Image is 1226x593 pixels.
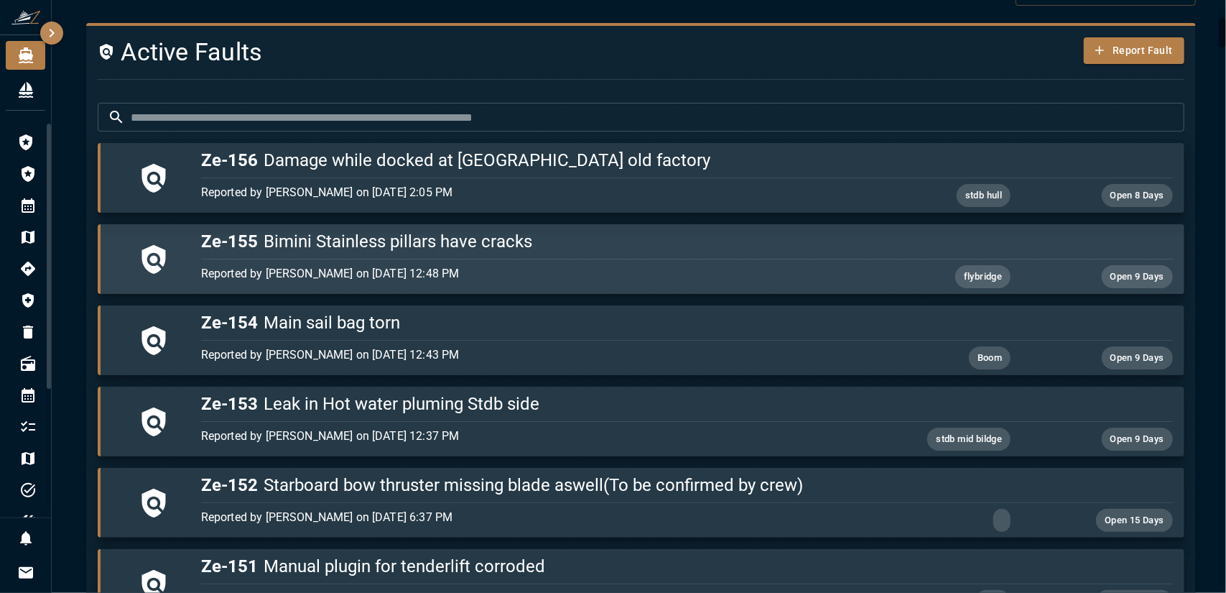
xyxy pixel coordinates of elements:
[201,428,849,445] p: Reported by [PERSON_NAME] on [DATE] 12:37 PM
[11,10,40,24] img: ZeaFarer Logo
[6,286,50,315] div: Injury/Illness Log
[6,160,50,188] div: Faults
[6,318,50,346] div: Garbage Log
[1096,512,1173,529] span: Open 15 Days
[6,507,50,536] li: Equipment
[201,555,1173,578] h5: Manual plugin for tenderlift corroded
[6,128,50,157] div: Logbook
[201,265,849,282] p: Reported by [PERSON_NAME] on [DATE] 12:48 PM
[1102,269,1173,285] span: Open 9 Days
[6,75,45,104] div: Fleet
[6,476,50,505] li: Tasks
[957,188,1011,204] span: stdb hull
[927,431,1011,448] span: stdb mid bildge
[201,150,258,170] span: Ze-156
[1102,188,1173,204] span: Open 8 Days
[6,444,50,473] li: Trips
[969,350,1011,367] span: Boom
[11,524,40,553] button: Notifications
[201,313,258,333] span: Ze-154
[6,413,50,441] li: Checklists
[201,394,258,414] span: Ze-153
[955,269,1011,285] span: flybridge
[6,254,50,283] div: Navigation Log
[6,349,50,378] div: Radio Log
[201,474,1173,497] h5: Starboard bow thruster missing blade aswell(To be confirmed by crew)
[98,305,1184,375] button: Ze-154Main sail bag tornReported by [PERSON_NAME] on [DATE] 12:43 PMBoomOpen 9 Days
[201,149,1173,172] h5: Damage while docked at [GEOGRAPHIC_DATA] old factory
[6,381,50,410] li: Calendar
[98,387,1184,456] button: Ze-153Leak in Hot water pluming Stdb sideReported by [PERSON_NAME] on [DATE] 12:37 PMstdb mid bil...
[1102,350,1173,367] span: Open 9 Days
[201,230,1173,253] h5: Bimini Stainless pillars have cracks
[201,556,258,576] span: Ze-151
[201,392,1173,415] h5: Leak in Hot water pluming Stdb side
[6,191,50,220] div: Daily Log
[201,311,1173,334] h5: Main sail bag torn
[1102,431,1173,448] span: Open 9 Days
[6,41,45,70] div: Zeahorse
[98,143,1184,213] button: Ze-156Damage while docked at [GEOGRAPHIC_DATA] old factoryReported by [PERSON_NAME] on [DATE] 2:0...
[11,558,40,587] button: Invitations
[98,224,1184,294] button: Ze-155Bimini Stainless pillars have cracksReported by [PERSON_NAME] on [DATE] 12:48 PMflybridgeOp...
[1084,37,1184,64] button: Report Fault
[201,509,849,526] p: Reported by [PERSON_NAME] on [DATE] 6:37 PM
[201,346,849,364] p: Reported by [PERSON_NAME] on [DATE] 12:43 PM
[6,223,50,252] div: Trip Log
[201,231,258,252] span: Ze-155
[201,475,258,495] span: Ze-152
[201,184,849,201] p: Reported by [PERSON_NAME] on [DATE] 2:05 PM
[98,37,1001,68] h4: Active Faults
[98,468,1184,538] button: Ze-152Starboard bow thruster missing blade aswell(To be confirmed by crew)Reported by [PERSON_NAM...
